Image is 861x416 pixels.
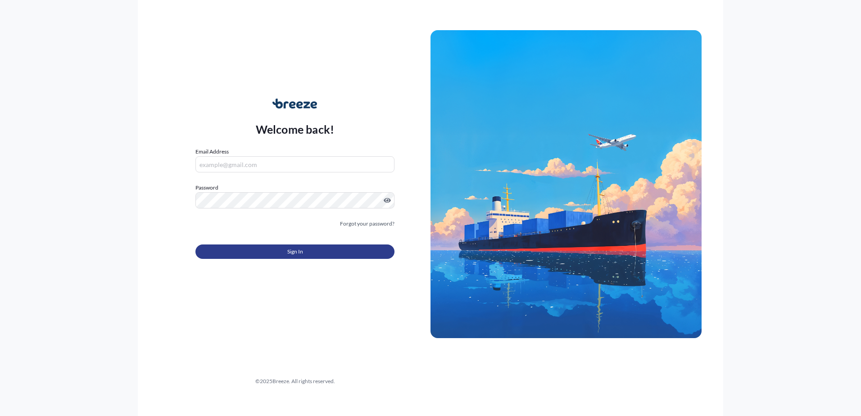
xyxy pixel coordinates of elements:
[195,156,394,172] input: example@gmail.com
[287,247,303,256] span: Sign In
[195,183,394,192] label: Password
[256,122,335,136] p: Welcome back!
[430,30,702,338] img: Ship illustration
[195,147,229,156] label: Email Address
[195,244,394,259] button: Sign In
[340,219,394,228] a: Forgot your password?
[159,377,430,386] div: © 2025 Breeze. All rights reserved.
[384,197,391,204] button: Show password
